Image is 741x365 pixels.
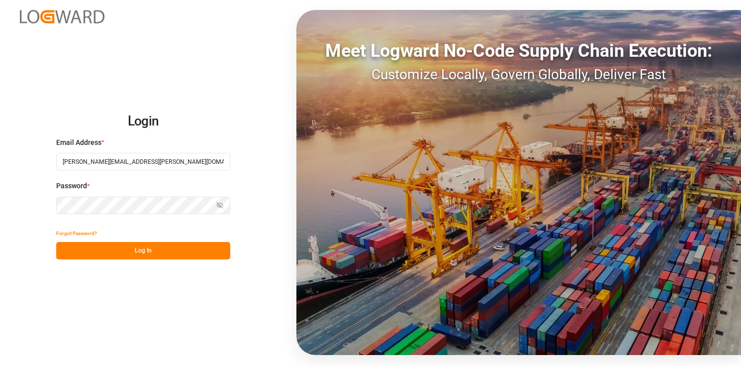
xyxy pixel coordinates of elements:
span: Email Address [56,137,101,148]
div: Meet Logward No-Code Supply Chain Execution: [296,37,741,64]
img: Logward_new_orange.png [20,10,104,23]
button: Forgot Password? [56,225,97,242]
h2: Login [56,106,230,137]
div: Customize Locally, Govern Globally, Deliver Fast [296,64,741,85]
span: Password [56,181,87,191]
button: Log In [56,242,230,259]
input: Enter your email [56,153,230,170]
